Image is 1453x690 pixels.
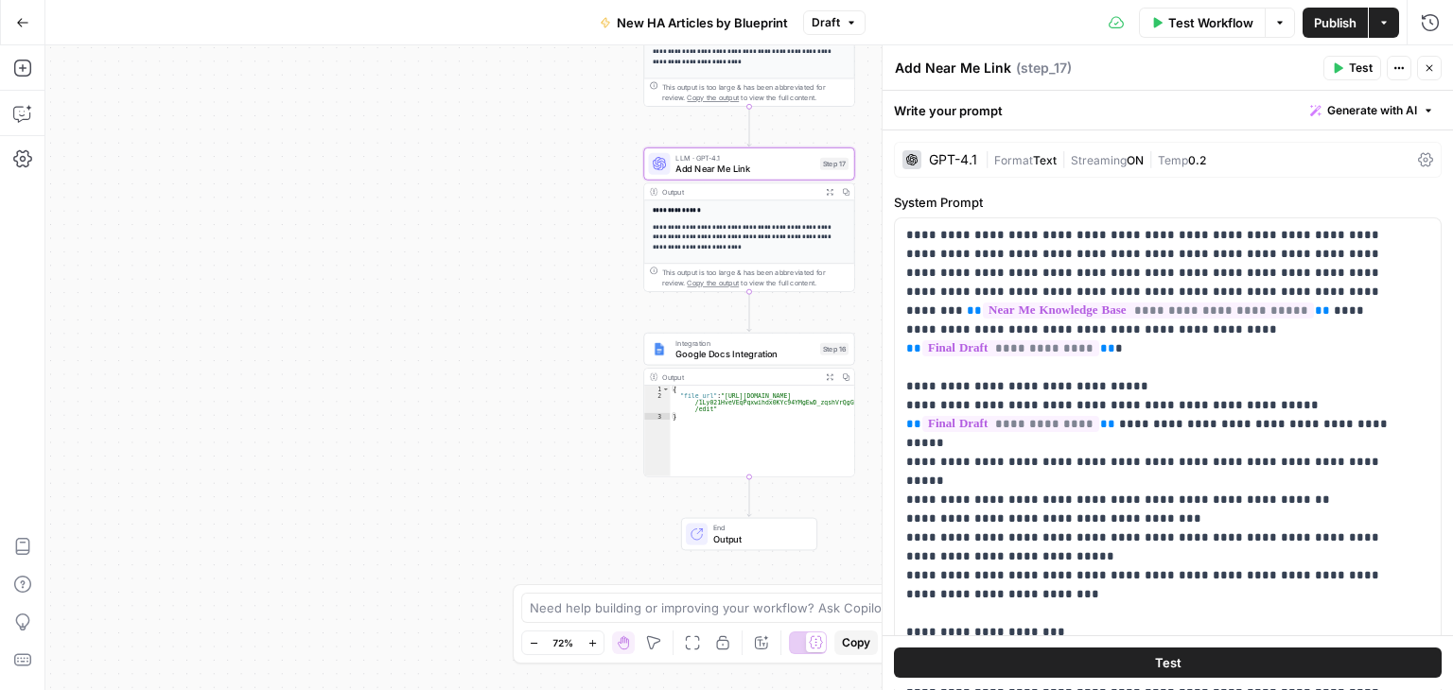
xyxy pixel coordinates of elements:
div: IntegrationGoogle Docs IntegrationStep 16Output{ "file_url":"[URL][DOMAIN_NAME] /1Ly021HveVEqPqxw... [643,333,854,477]
button: Test [894,648,1442,679]
span: Test [1349,60,1373,77]
div: This output is too large & has been abbreviated for review. to view the full content. [662,81,849,103]
span: Publish [1314,13,1357,32]
div: Write your prompt [883,91,1453,129]
div: Output [662,371,817,383]
span: 72% [552,635,573,650]
span: | [1144,149,1158,168]
span: Toggle code folding, rows 1 through 3 [662,386,670,392]
button: Test Workflow [1139,8,1265,38]
span: Format [994,153,1033,167]
button: Generate with AI [1303,98,1442,123]
span: Generate with AI [1327,102,1417,119]
g: Edge from step_17 to step_16 [747,291,751,331]
span: Test [1155,654,1182,673]
g: Edge from step_15 to step_17 [747,107,751,147]
button: Publish [1303,8,1368,38]
span: Test Workflow [1168,13,1253,32]
span: Add Near Me Link [675,162,814,175]
span: Copy the output [687,279,739,287]
button: New HA Articles by Blueprint [588,8,799,38]
img: Instagram%20post%20-%201%201.png [653,342,666,355]
div: 1 [644,386,670,392]
div: This output is too large & has been abbreviated for review. to view the full content. [662,267,849,288]
div: 2 [644,392,670,413]
label: System Prompt [894,193,1442,212]
span: Google Docs Integration [675,347,814,360]
div: EndOutput [643,518,854,551]
div: Step 16 [820,343,849,355]
span: Text [1033,153,1057,167]
span: Copy the output [687,94,739,102]
button: Draft [803,10,866,35]
span: Output [713,532,806,545]
g: Edge from step_16 to end [747,476,751,516]
span: New HA Articles by Blueprint [617,13,788,32]
div: GPT-4.1 [929,153,977,166]
textarea: Add Near Me Link [895,59,1011,78]
button: Test [1323,56,1381,80]
div: 3 [644,413,670,420]
span: ( step_17 ) [1016,59,1072,78]
span: Streaming [1071,153,1127,167]
button: Copy [834,630,878,655]
span: Temp [1158,153,1188,167]
span: ON [1127,153,1144,167]
span: | [985,149,994,168]
div: Output [662,186,817,198]
span: End [713,523,806,534]
span: 0.2 [1188,153,1206,167]
div: Step 17 [820,158,849,170]
span: Copy [842,634,870,651]
span: | [1057,149,1071,168]
span: LLM · GPT-4.1 [675,152,814,164]
span: Draft [812,14,840,31]
span: Integration [675,337,814,349]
